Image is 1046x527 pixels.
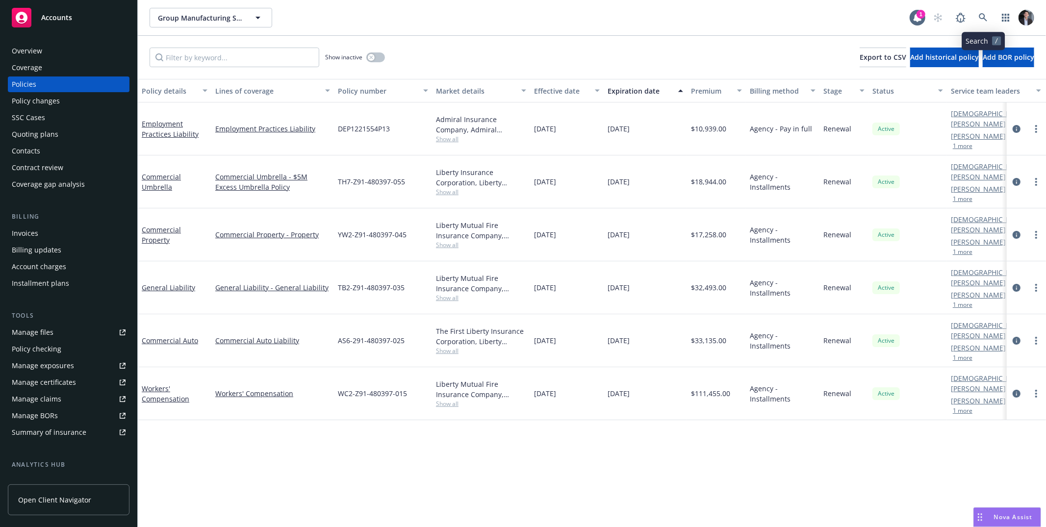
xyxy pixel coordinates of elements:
a: [DEMOGRAPHIC_DATA][PERSON_NAME] [951,161,1027,182]
a: more [1030,123,1042,135]
span: Nova Assist [994,513,1033,521]
span: AS6-291-480397-025 [338,335,405,346]
div: Policy number [338,86,417,96]
a: Accounts [8,4,129,31]
span: [DATE] [608,388,630,399]
a: Manage exposures [8,358,129,374]
span: $111,455.00 [691,388,730,399]
a: Loss summary generator [8,474,129,489]
a: Start snowing [928,8,948,27]
div: Policies [12,76,36,92]
div: Liberty Mutual Fire Insurance Company, Liberty Mutual [436,273,526,294]
a: Commercial Auto Liability [215,335,330,346]
a: Workers' Compensation [142,384,189,403]
span: $33,135.00 [691,335,726,346]
a: more [1030,176,1042,188]
button: Stage [819,79,868,102]
span: [DATE] [534,176,556,187]
span: Agency - Installments [750,277,816,298]
span: Agency - Installments [750,383,816,404]
div: Manage exposures [12,358,74,374]
div: Policy changes [12,93,60,109]
span: $32,493.00 [691,282,726,293]
a: General Liability - General Liability [215,282,330,293]
span: [DATE] [608,335,630,346]
span: Show inactive [325,53,362,61]
img: photo [1019,10,1034,25]
span: [DATE] [534,229,556,240]
button: Premium [687,79,746,102]
a: circleInformation [1011,123,1022,135]
a: Switch app [996,8,1016,27]
div: Contacts [12,143,40,159]
a: Commercial Umbrella [142,172,181,192]
span: [DATE] [534,124,556,134]
span: [DATE] [608,282,630,293]
a: Contacts [8,143,129,159]
a: Manage files [8,325,129,340]
div: Tools [8,311,129,321]
a: Search [973,8,993,27]
span: Show all [436,188,526,196]
span: [DATE] [608,229,630,240]
span: Renewal [823,124,851,134]
div: Premium [691,86,731,96]
a: [DEMOGRAPHIC_DATA][PERSON_NAME] [951,108,1027,129]
a: Policies [8,76,129,92]
div: Lines of coverage [215,86,319,96]
div: Manage BORs [12,408,58,424]
a: Commercial Auto [142,336,198,345]
span: $18,944.00 [691,176,726,187]
a: Commercial Property - Property [215,229,330,240]
a: circleInformation [1011,335,1022,347]
a: Report a Bug [951,8,970,27]
span: Show all [436,241,526,249]
div: Manage claims [12,391,61,407]
span: $10,939.00 [691,124,726,134]
span: Active [876,283,896,292]
a: Overview [8,43,129,59]
div: Effective date [534,86,589,96]
a: [PERSON_NAME] [951,396,1006,406]
button: 1 more [953,302,972,308]
a: [DEMOGRAPHIC_DATA][PERSON_NAME] [951,373,1027,394]
span: Show all [436,400,526,408]
div: Coverage [12,60,42,75]
a: [DEMOGRAPHIC_DATA][PERSON_NAME] [951,214,1027,235]
span: WC2-Z91-480397-015 [338,388,407,399]
span: Accounts [41,14,72,22]
a: Workers' Compensation [215,388,330,399]
button: 1 more [953,249,972,255]
a: Billing updates [8,242,129,258]
span: Agency - Installments [750,172,816,192]
a: Contract review [8,160,129,176]
button: Expiration date [604,79,687,102]
a: Manage certificates [8,375,129,390]
a: more [1030,388,1042,400]
button: Policy details [138,79,211,102]
button: Group Manufacturing Services [150,8,272,27]
span: [DATE] [534,335,556,346]
span: TB2-Z91-480397-035 [338,282,405,293]
div: The First Liberty Insurance Corporation, Liberty Mutual [436,326,526,347]
a: [DEMOGRAPHIC_DATA][PERSON_NAME] [951,267,1027,288]
a: [PERSON_NAME] [951,237,1006,247]
div: Service team leaders [951,86,1030,96]
button: Market details [432,79,530,102]
div: Contract review [12,160,63,176]
a: Invoices [8,226,129,241]
button: Policy number [334,79,432,102]
div: Expiration date [608,86,672,96]
span: Active [876,125,896,133]
span: [DATE] [608,124,630,134]
a: circleInformation [1011,229,1022,241]
div: Quoting plans [12,126,58,142]
a: [PERSON_NAME] [951,184,1006,194]
span: [DATE] [534,388,556,399]
div: Manage certificates [12,375,76,390]
div: Summary of insurance [12,425,86,440]
a: circleInformation [1011,282,1022,294]
div: Overview [12,43,42,59]
span: Renewal [823,335,851,346]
